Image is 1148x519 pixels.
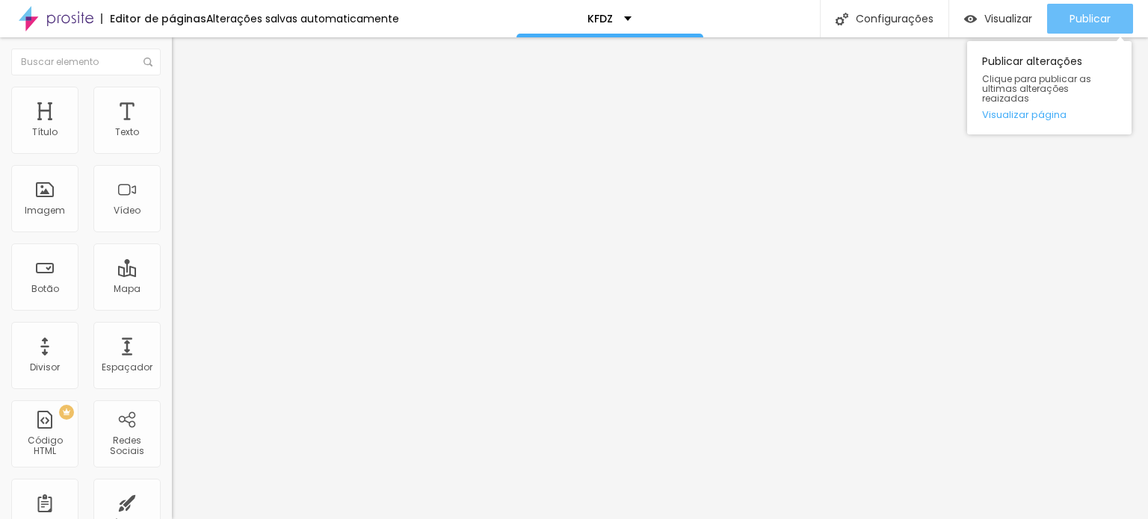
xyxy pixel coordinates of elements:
div: Título [32,127,58,137]
div: Texto [115,127,139,137]
div: Código HTML [15,435,74,457]
img: Icone [143,58,152,66]
span: Clique para publicar as ultimas alterações reaizadas [982,74,1117,104]
div: Alterações salvas automaticamente [206,13,399,24]
div: Redes Sociais [97,435,156,457]
button: Publicar [1047,4,1133,34]
a: Visualizar página [982,110,1117,119]
div: Botão [31,284,59,294]
img: view-1.svg [964,13,977,25]
div: Espaçador [102,362,152,373]
button: Visualizar [949,4,1047,34]
input: Buscar elemento [11,49,161,75]
div: Vídeo [114,205,141,216]
div: Imagem [25,205,65,216]
span: Visualizar [984,13,1032,25]
div: Editor de páginas [101,13,206,24]
img: Icone [836,13,848,25]
div: Publicar alterações [967,41,1132,134]
iframe: Editor [172,37,1148,519]
p: KFDZ [587,13,613,24]
div: Mapa [114,284,141,294]
span: Publicar [1070,13,1111,25]
div: Divisor [30,362,60,373]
